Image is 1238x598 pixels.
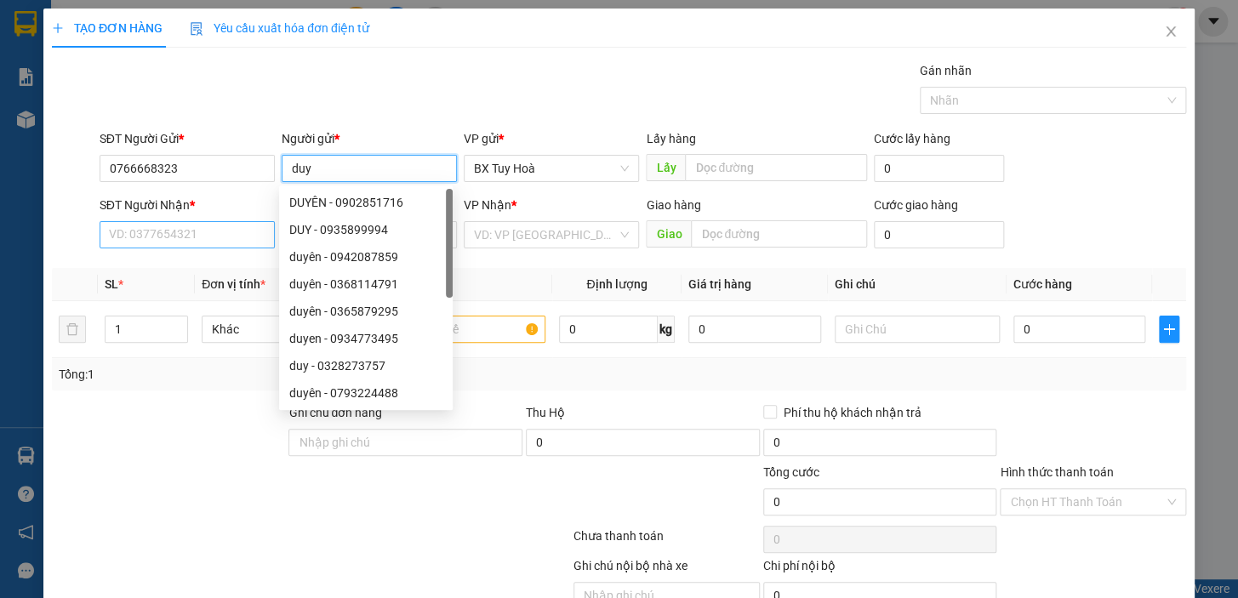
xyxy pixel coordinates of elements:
[9,114,20,126] span: environment
[168,316,187,329] span: Increase Value
[646,132,695,145] span: Lấy hàng
[279,352,453,379] div: duy - 0328273757
[573,556,760,582] div: Ghi chú nội bộ nhà xe
[174,331,184,341] span: down
[190,21,369,35] span: Yêu cầu xuất hóa đơn điện tử
[279,216,453,243] div: DUY - 0935899994
[174,319,184,329] span: up
[289,248,442,266] div: duyên - 0942087859
[289,329,442,348] div: duyen - 0934773495
[1164,25,1178,38] span: close
[59,316,86,343] button: delete
[282,129,457,148] div: Người gửi
[52,22,64,34] span: plus
[874,155,1004,182] input: Cước lấy hàng
[646,220,691,248] span: Giao
[288,429,522,456] input: Ghi chú đơn hàng
[874,221,1004,248] input: Cước giao hàng
[688,277,751,291] span: Giá trị hàng
[289,193,442,212] div: DUYÊN - 0902851716
[874,132,950,145] label: Cước lấy hàng
[685,154,867,181] input: Dọc đường
[279,189,453,216] div: DUYÊN - 0902851716
[202,277,265,291] span: Đơn vị tính
[59,365,479,384] div: Tổng: 1
[777,403,928,422] span: Phí thu hộ khách nhận trả
[526,406,565,419] span: Thu Hộ
[52,21,163,35] span: TẠO ĐƠN HÀNG
[1013,277,1072,291] span: Cước hàng
[105,277,118,291] span: SL
[763,556,997,582] div: Chi phí nội bộ
[763,465,819,479] span: Tổng cước
[289,220,442,239] div: DUY - 0935899994
[1000,465,1113,479] label: Hình thức thanh toán
[1159,316,1179,343] button: plus
[9,9,247,72] li: Cúc Tùng Limousine
[279,325,453,352] div: duyen - 0934773495
[279,298,453,325] div: duyên - 0365879295
[835,316,1000,343] input: Ghi Chú
[168,329,187,342] span: Decrease Value
[117,92,226,148] li: VP VP [GEOGRAPHIC_DATA] xe Limousine
[100,196,275,214] div: SĐT Người Nhận
[874,198,958,212] label: Cước giao hàng
[646,198,700,212] span: Giao hàng
[279,243,453,271] div: duyên - 0942087859
[464,198,511,212] span: VP Nhận
[380,316,545,343] input: VD: Bàn, Ghế
[464,129,639,148] div: VP gửi
[289,302,442,321] div: duyên - 0365879295
[474,156,629,181] span: BX Tuy Hoà
[828,268,1007,301] th: Ghi chú
[572,527,762,556] div: Chưa thanh toán
[279,271,453,298] div: duyên - 0368114791
[212,316,357,342] span: Khác
[289,356,442,375] div: duy - 0328273757
[100,129,275,148] div: SĐT Người Gửi
[586,277,647,291] span: Định lượng
[691,220,867,248] input: Dọc đường
[288,406,382,419] label: Ghi chú đơn hàng
[646,154,685,181] span: Lấy
[658,316,675,343] span: kg
[1160,322,1178,336] span: plus
[279,379,453,407] div: duyên - 0793224488
[289,275,442,293] div: duyên - 0368114791
[688,316,821,343] input: 0
[289,384,442,402] div: duyên - 0793224488
[9,92,117,111] li: VP BX Tuy Hoà
[920,64,972,77] label: Gán nhãn
[190,22,203,36] img: icon
[1147,9,1195,56] button: Close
